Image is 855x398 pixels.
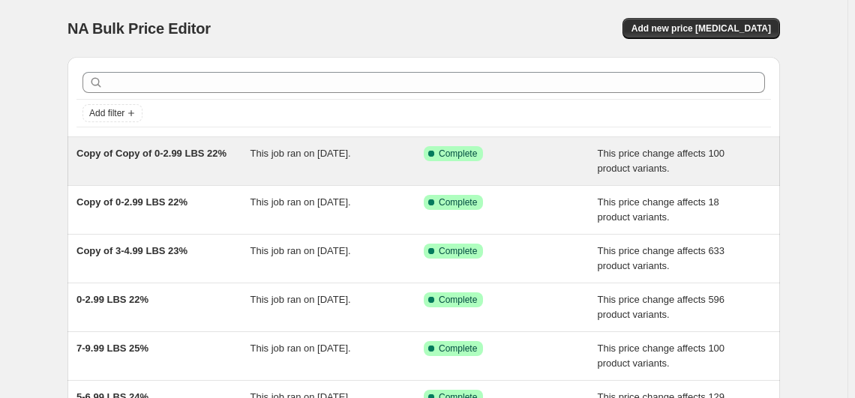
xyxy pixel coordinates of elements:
[76,245,187,256] span: Copy of 3-4.99 LBS 23%
[250,148,351,159] span: This job ran on [DATE].
[439,148,477,160] span: Complete
[67,20,211,37] span: NA Bulk Price Editor
[598,196,719,223] span: This price change affects 18 product variants.
[598,245,725,271] span: This price change affects 633 product variants.
[598,294,725,320] span: This price change affects 596 product variants.
[439,343,477,355] span: Complete
[89,107,124,119] span: Add filter
[82,104,142,122] button: Add filter
[76,196,187,208] span: Copy of 0-2.99 LBS 22%
[439,196,477,208] span: Complete
[631,22,771,34] span: Add new price [MEDICAL_DATA]
[76,148,226,159] span: Copy of Copy of 0-2.99 LBS 22%
[250,196,351,208] span: This job ran on [DATE].
[250,343,351,354] span: This job ran on [DATE].
[622,18,780,39] button: Add new price [MEDICAL_DATA]
[76,343,148,354] span: 7-9.99 LBS 25%
[598,343,725,369] span: This price change affects 100 product variants.
[439,294,477,306] span: Complete
[598,148,725,174] span: This price change affects 100 product variants.
[439,245,477,257] span: Complete
[76,294,148,305] span: 0-2.99 LBS 22%
[250,245,351,256] span: This job ran on [DATE].
[250,294,351,305] span: This job ran on [DATE].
